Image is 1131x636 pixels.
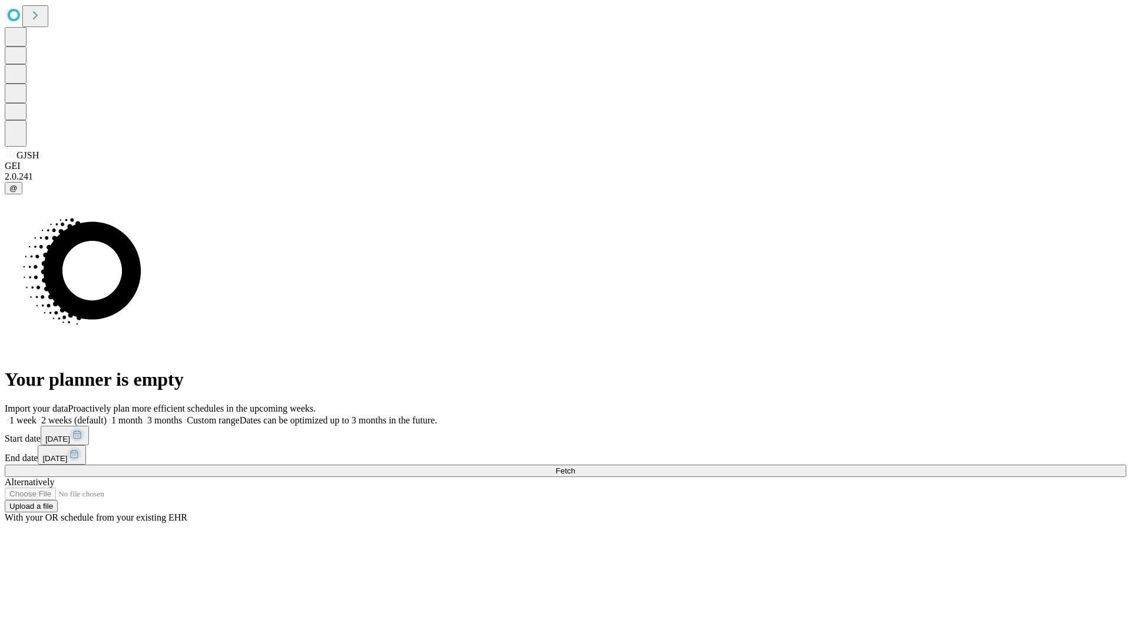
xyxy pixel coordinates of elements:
span: Custom range [187,415,239,425]
span: 1 month [111,415,143,425]
span: [DATE] [42,454,67,463]
span: With your OR schedule from your existing EHR [5,512,187,522]
h1: Your planner is empty [5,369,1126,390]
div: 2.0.241 [5,171,1126,182]
div: GEI [5,161,1126,171]
div: End date [5,445,1126,465]
span: 2 weeks (default) [41,415,107,425]
button: Upload a file [5,500,58,512]
span: 1 week [9,415,37,425]
button: @ [5,182,22,194]
span: Alternatively [5,477,54,487]
button: Fetch [5,465,1126,477]
div: Start date [5,426,1126,445]
span: @ [9,184,18,193]
span: Fetch [555,466,575,475]
span: [DATE] [45,435,70,443]
button: [DATE] [41,426,89,445]
span: 3 months [147,415,182,425]
button: [DATE] [38,445,86,465]
span: GJSH [16,150,39,160]
span: Dates can be optimized up to 3 months in the future. [240,415,437,425]
span: Proactively plan more efficient schedules in the upcoming weeks. [68,403,316,413]
span: Import your data [5,403,68,413]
